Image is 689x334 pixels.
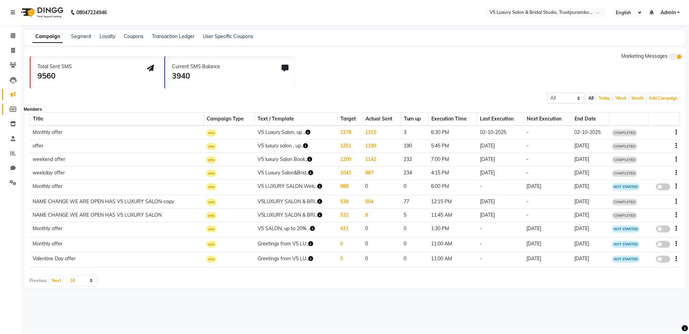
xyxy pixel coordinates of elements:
[30,112,204,126] th: Title
[337,126,362,139] td: 1378
[401,112,428,126] th: Turn up
[337,139,362,153] td: 1251
[206,256,216,263] span: sms
[401,237,428,252] td: 0
[152,33,195,39] a: Transaction Ledger
[206,170,216,177] span: sms
[477,166,524,180] td: [DATE]
[477,208,524,222] td: [DATE]
[30,208,204,222] td: NAME CHANGE WE ARE OPEN HAS V5 LUXURY SALON
[428,166,477,180] td: 4:15 PM
[612,226,640,233] span: NOT STARTED
[255,153,338,166] td: V5 luxury Salon Book..
[255,195,338,208] td: V5LUXURY SALON & BRI..
[255,180,338,195] td: V5 LUXURY SALON Welc..
[401,180,428,195] td: 0
[612,170,637,177] span: COMPLETED
[401,195,428,208] td: 77
[572,252,610,268] td: [DATE]
[206,212,216,219] span: sms
[401,252,428,268] td: 0
[362,126,401,139] td: 1315
[255,208,338,222] td: V5LUXURY SALON & BRI..
[337,112,362,126] th: Target
[362,237,401,252] td: 0
[524,237,572,252] td: [DATE]
[362,222,401,237] td: 0
[50,276,63,286] button: Next
[572,112,610,126] th: End Date
[524,195,572,208] td: -
[255,112,338,126] th: Text / Template
[172,70,220,82] div: 3940
[428,237,477,252] td: 11:00 AM
[428,222,477,237] td: 1:30 PM
[337,252,362,268] td: 0
[337,195,362,208] td: 538
[124,33,144,39] a: Coupons
[204,112,255,126] th: Campaign Type
[630,93,646,103] button: Month
[572,222,610,237] td: [DATE]
[612,156,637,163] span: COMPLETED
[255,139,338,153] td: V5 luxury salon , up..
[71,33,91,39] a: Segment
[203,33,253,39] a: User Specific Coupons
[30,153,204,166] td: weekend offer
[524,112,572,126] th: Next Execution
[477,180,524,195] td: -
[255,222,338,237] td: V5 SALON, up to 20% ..
[206,156,216,163] span: sms
[206,129,216,136] span: sms
[76,3,107,22] b: 08047224946
[477,153,524,166] td: [DATE]
[656,256,670,263] label: false
[255,126,338,139] td: V5 Luxury Salon, up ..
[22,105,44,114] div: Members
[337,180,362,195] td: 988
[30,180,204,195] td: Monthly offer
[572,237,610,252] td: [DATE]
[621,53,668,59] span: Marketing Messages
[401,126,428,139] td: 3
[572,126,610,139] td: 02-10-2025
[524,180,572,195] td: [DATE]
[362,139,401,153] td: 1190
[362,195,401,208] td: 504
[477,222,524,237] td: -
[401,166,428,180] td: 234
[30,195,204,208] td: NAME CHANGE WE ARE OPEN HAS V5 LUXURY SALON-copy
[572,208,610,222] td: [DATE]
[337,166,362,180] td: 1041
[572,139,610,153] td: [DATE]
[401,153,428,166] td: 232
[30,237,204,252] td: Monthly offer
[37,63,72,70] div: Total Sent SMS
[587,93,595,103] button: All
[524,222,572,237] td: [DATE]
[477,252,524,268] td: -
[647,93,679,103] button: Add Campaign
[524,166,572,180] td: -
[30,166,204,180] td: weekday offer
[612,256,640,263] span: NOT STARTED
[612,129,637,136] span: COMPLETED
[428,252,477,268] td: 11:00 AM
[613,93,628,103] button: Week
[612,143,637,150] span: COMPLETED
[597,93,612,103] button: Today
[362,180,401,195] td: 0
[337,208,362,222] td: 532
[337,237,362,252] td: 0
[572,166,610,180] td: [DATE]
[524,126,572,139] td: -
[401,208,428,222] td: 5
[255,237,338,252] td: Greetings from V5 LU..
[612,199,637,206] span: COMPLETED
[612,212,637,219] span: COMPLETED
[337,222,362,237] td: 431
[37,70,72,82] div: 9560
[362,166,401,180] td: 987
[362,252,401,268] td: 0
[428,153,477,166] td: 7:00 PM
